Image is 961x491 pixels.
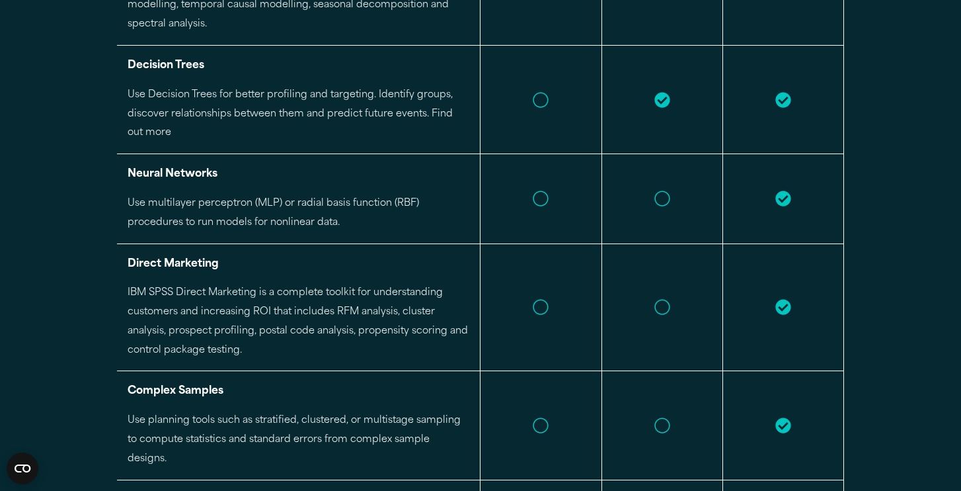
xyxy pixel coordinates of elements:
button: Open CMP widget [7,453,38,484]
p: Neural Networks [128,165,469,184]
p: Complex Samples [128,382,469,401]
p: Direct Marketing [128,255,469,274]
p: Use Decision Trees for better profiling and targeting. Identify groups, discover relationships be... [128,86,469,143]
p: IBM SPSS Direct Marketing is a complete toolkit for understanding customers and increasing ROI th... [128,284,469,360]
p: Use planning tools such as stratified, clustered, or multistage sampling to compute statistics an... [128,412,469,469]
p: Use multilayer perceptron (MLP) or radial basis function (RBF) procedures to run models for nonli... [128,195,469,233]
p: Decision Trees [128,56,469,75]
